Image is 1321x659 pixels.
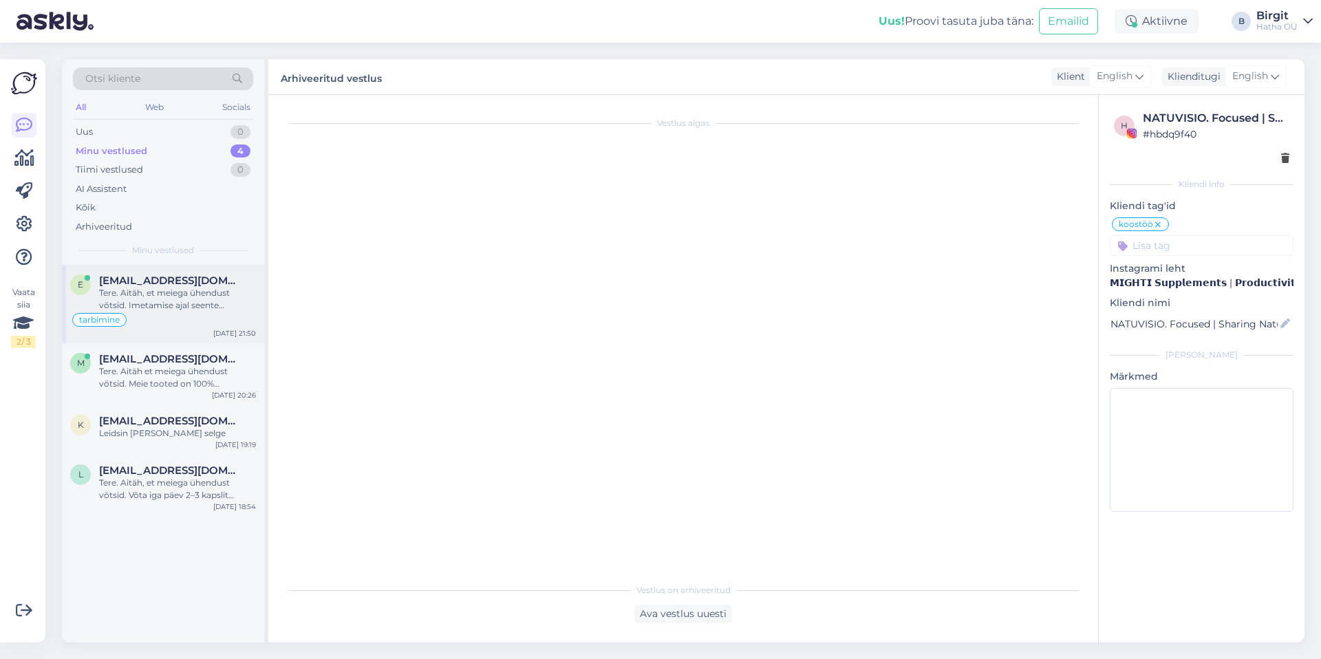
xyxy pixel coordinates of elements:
b: Uus! [879,14,905,28]
div: Tiimi vestlused [76,163,143,177]
div: NATUVISIO. Focused | Sharing Natural Vision [1143,110,1289,127]
span: k [78,420,84,430]
p: 𝗠𝗜𝗚𝗛𝗧𝗜 𝗦𝘂𝗽𝗽𝗹𝗲𝗺𝗲𝗻𝘁𝘀 | 𝗣𝗿𝗼𝗱𝘂𝗰𝘁𝗶𝘃𝗶𝘁𝘆, 𝗪𝗲𝗹𝗹𝗻𝗲𝘀𝘀 & 𝗥𝗲𝘀𝗶𝗹𝗶𝗲𝗻𝗰𝗲 [1110,276,1293,290]
div: Birgit [1256,10,1298,21]
input: Lisa nimi [1110,316,1278,332]
span: Minu vestlused [132,244,194,257]
div: Tere. Aitäh, et meiega ühendust võtsid. Võta iga päev 2–3 kapslit pärast hommikusööki — nii imend... [99,477,256,501]
div: Minu vestlused [76,144,147,158]
button: Emailid [1039,8,1098,34]
div: Leidsin [PERSON_NAME] selge [99,427,256,440]
span: tarbimine [79,316,120,324]
p: Instagrami leht [1110,261,1293,276]
div: Kliendi info [1110,178,1293,191]
div: 0 [230,125,250,139]
span: h [1121,120,1128,131]
div: [PERSON_NAME] [1110,349,1293,361]
span: Otsi kliente [85,72,140,86]
div: [DATE] 21:50 [213,328,256,338]
div: Klienditugi [1162,69,1221,84]
div: All [73,98,89,116]
img: Askly Logo [11,70,37,96]
div: Ava vestlus uuesti [634,605,732,623]
span: English [1232,69,1268,84]
div: Vaata siia [11,286,36,348]
div: [DATE] 18:54 [213,501,256,512]
div: Tere. Aitäh et meiega ühendust võtsid. Meie tooted on 100% looduslikud ja turvalised ning otsesei... [99,365,256,390]
p: Kliendi tag'id [1110,199,1293,213]
div: [DATE] 20:26 [212,390,256,400]
span: m [77,358,85,368]
input: Lisa tag [1110,235,1293,256]
span: koostöö [1119,220,1153,228]
span: mariipilv@gmail.com [99,353,242,365]
div: Proovi tasuta juba täna: [879,13,1033,30]
span: Vestlus on arhiveeritud [636,584,731,596]
div: # hbdq9f40 [1143,127,1289,142]
span: koivmerle@gmail.com [99,415,242,427]
div: Aktiivne [1115,9,1199,34]
span: lilianaE@mail.ee [99,464,242,477]
a: BirgitHatha OÜ [1256,10,1313,32]
span: l [78,469,83,479]
div: Tere. Aitäh, et meiega ühendust võtsid. Imetamise ajal seente toidulisandite võtmisel on oluline ... [99,287,256,312]
div: Web [142,98,167,116]
div: Kõik [76,201,96,215]
label: Arhiveeritud vestlus [281,67,382,86]
div: 2 / 3 [11,336,36,348]
div: Uus [76,125,93,139]
div: 4 [230,144,250,158]
div: [DATE] 19:19 [215,440,256,450]
div: Vestlus algas [282,117,1084,129]
div: Arhiveeritud [76,220,132,234]
p: Kliendi nimi [1110,296,1293,310]
div: Hatha OÜ [1256,21,1298,32]
p: Märkmed [1110,369,1293,384]
span: English [1097,69,1132,84]
div: 0 [230,163,250,177]
div: Klient [1051,69,1085,84]
div: B [1232,12,1251,31]
span: ene.teor@outlook.com [99,274,242,287]
span: e [78,279,83,290]
div: Socials [219,98,253,116]
div: AI Assistent [76,182,127,196]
